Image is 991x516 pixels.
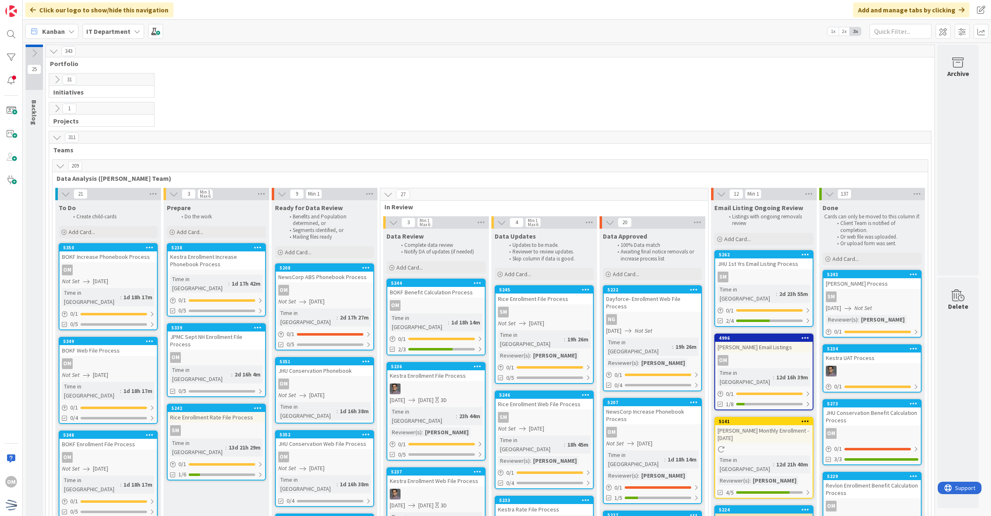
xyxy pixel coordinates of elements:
[506,374,514,382] span: 0/5
[823,400,921,426] div: 5273JHU Conservation Benefit Calculation Process
[5,499,17,511] img: avatar
[168,459,265,469] div: 0/1
[823,473,921,498] div: 5229Revlon Enrollment Benefit Calculation Process
[531,351,579,360] div: [PERSON_NAME]
[498,307,509,317] div: SM
[604,406,701,424] div: NewsCorp Increase Phonebook Process
[457,412,482,421] div: 23h 44m
[62,75,76,85] span: 31
[495,286,593,294] div: 5245
[606,338,672,356] div: Time in [GEOGRAPHIC_DATA]
[276,285,373,296] div: OM
[276,358,373,365] div: 5351
[564,335,565,344] span: :
[308,192,320,196] div: Min 1
[837,189,851,199] span: 137
[420,218,429,222] div: Min 1
[854,304,872,312] i: Not Set
[506,363,514,372] span: 0 / 1
[309,297,325,306] span: [DATE]
[59,402,157,413] div: 0/1
[613,249,701,262] li: Awaiting final notice removals or increase process list
[832,255,859,263] span: Add Card...
[747,192,759,196] div: Min 1
[384,203,698,211] span: In Review
[495,412,593,423] div: SM
[390,407,456,425] div: Time in [GEOGRAPHIC_DATA]
[606,314,617,325] div: NG
[280,359,373,365] div: 5351
[495,362,593,373] div: 0/1
[276,431,373,438] div: 5352
[715,418,813,443] div: 5141[PERSON_NAME] Monthly Enrollment - [DATE]
[448,318,449,327] span: :
[86,27,130,36] b: IT Department
[59,358,157,369] div: OM
[62,371,80,379] i: Not Set
[168,324,265,331] div: 5339
[613,242,701,249] li: 100% Data match
[396,189,410,199] span: 27
[398,345,406,354] span: 2/3
[604,399,701,406] div: 5207
[499,287,593,293] div: 5245
[718,355,728,366] div: OM
[285,213,373,227] li: Benefits and Population determined, or
[65,133,79,142] span: 311
[498,351,530,360] div: Reviewer(s)
[398,335,406,343] span: 0 / 1
[59,431,157,450] div: 5348BOKF Enrollment File Process
[603,232,647,240] span: Data Approved
[387,468,485,476] div: 5237
[832,234,920,240] li: Or web file was uploaded.
[832,220,920,234] li: Client Team is notified of completion.
[456,412,457,421] span: :
[672,342,673,351] span: :
[858,315,859,324] span: :
[823,345,921,353] div: 5234
[510,218,524,227] span: 4
[823,278,921,289] div: [PERSON_NAME] Process
[498,320,516,327] i: Not Set
[121,386,154,395] div: 1d 18h 17m
[528,218,538,222] div: Min 1
[726,390,734,398] span: 0 / 1
[59,309,157,319] div: 0/1
[529,319,544,328] span: [DATE]
[850,27,861,36] span: 3x
[287,340,294,349] span: 0/5
[832,240,920,247] li: Or upload form was sent.
[823,353,921,363] div: Kestra UAT Process
[390,313,448,331] div: Time in [GEOGRAPHIC_DATA]
[495,399,593,409] div: Rice Enrollment Web File Process
[228,279,230,288] span: :
[823,501,921,511] div: OM
[200,194,211,198] div: Max 6
[826,304,841,312] span: [DATE]
[870,24,932,39] input: Quick Filter...
[168,244,265,270] div: 5238Kestra Enrollment Increase Phonebook Process
[726,306,734,315] span: 0 / 1
[823,291,921,302] div: SM
[823,327,921,337] div: 0/1
[276,452,373,462] div: OM
[724,213,812,227] li: Listings with ongoing removals review
[719,419,813,424] div: 5141
[387,363,485,370] div: 5236
[387,439,485,450] div: 0/1
[27,64,41,74] span: 25
[715,355,813,366] div: OM
[232,370,263,379] div: 2d 16h 4m
[495,497,593,515] div: 5233Kestra Rate File Process
[285,227,373,234] li: Segments identified, or
[387,468,485,486] div: 5237Kestra Enrollment Web File Process
[168,352,265,363] div: OM
[505,242,593,249] li: Updates to be made.
[285,234,373,240] li: Mailing files ready
[278,379,289,389] div: OM
[719,252,813,258] div: 5262
[59,338,157,356] div: 5349BOKF Web File Process
[530,351,531,360] span: :
[724,235,751,243] span: Add Card...
[390,396,405,405] span: [DATE]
